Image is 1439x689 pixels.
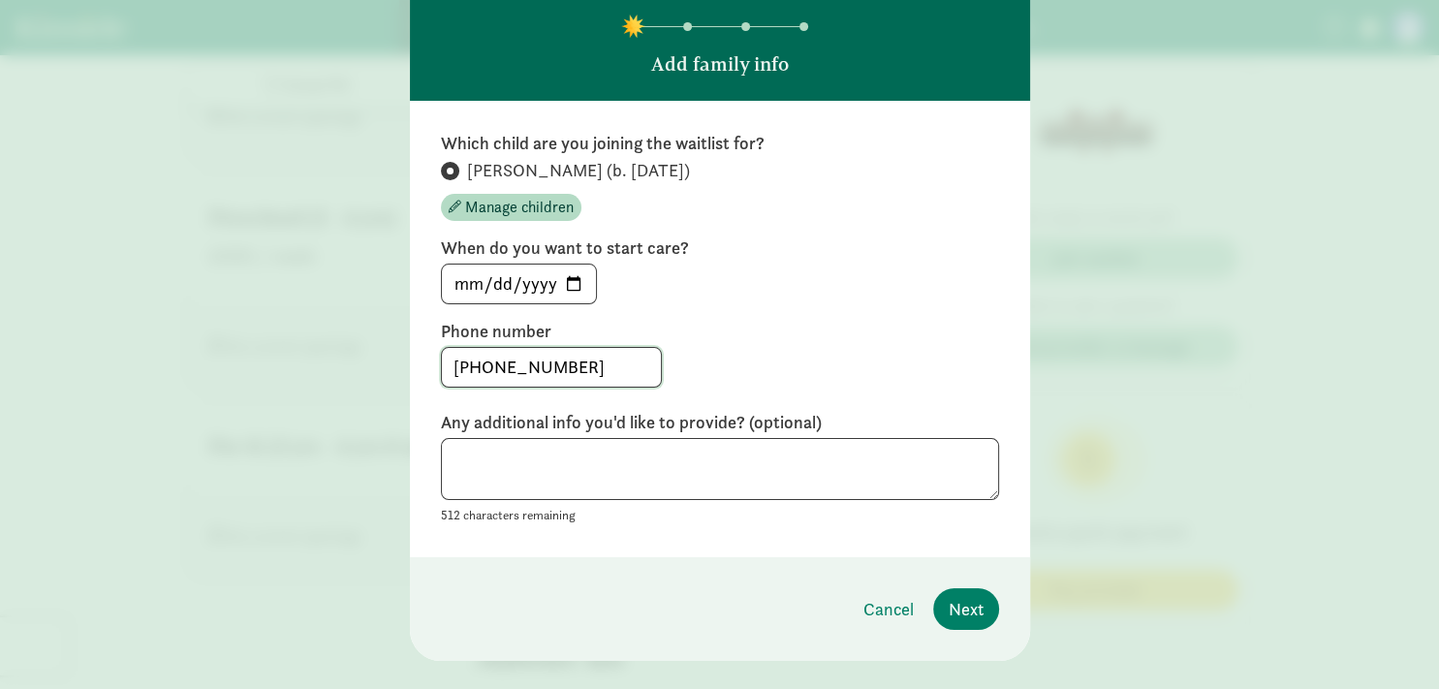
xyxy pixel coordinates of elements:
span: Next [949,596,984,622]
label: Phone number [441,320,999,343]
span: Cancel [863,596,914,622]
button: Cancel [848,588,929,630]
input: 5555555555 [442,348,661,387]
small: 512 characters remaining [441,507,576,523]
span: Manage children [465,196,574,219]
label: Any additional info you'd like to provide? (optional) [441,411,999,434]
button: Manage children [441,194,581,221]
p: Add family info [651,50,789,78]
span: [PERSON_NAME] (b. [DATE]) [467,159,690,182]
label: When do you want to start care? [441,236,999,260]
button: Next [933,588,999,630]
label: Which child are you joining the waitlist for? [441,132,999,155]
